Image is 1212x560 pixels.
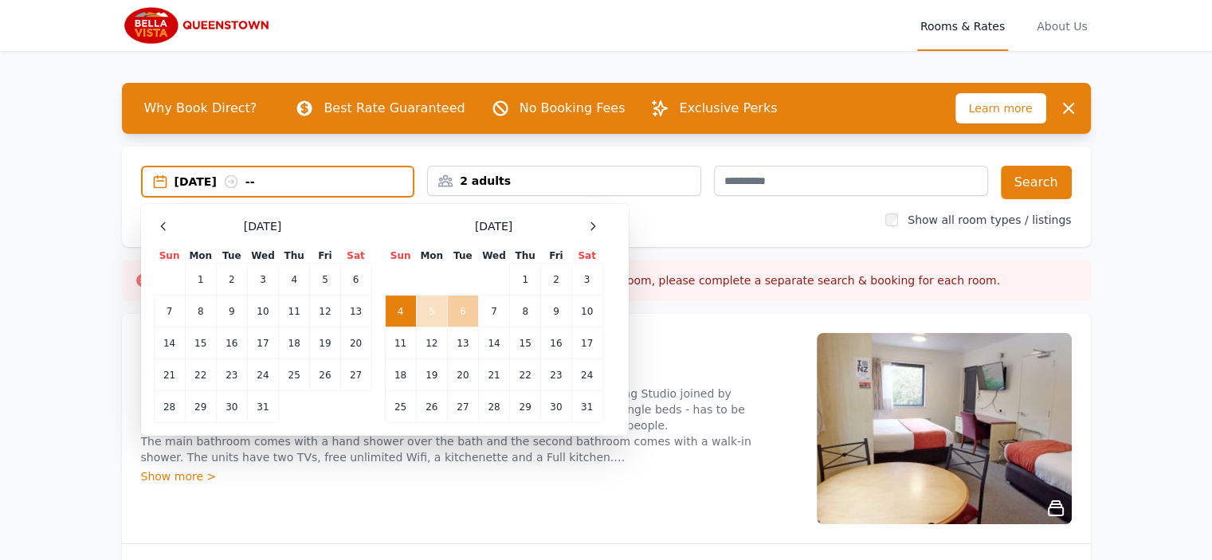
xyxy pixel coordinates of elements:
td: 20 [447,359,478,391]
div: [DATE] -- [175,174,414,190]
td: 28 [154,391,185,423]
td: 20 [340,327,371,359]
td: 3 [247,264,278,296]
th: Mon [416,249,447,264]
td: 16 [216,327,247,359]
th: Tue [447,249,478,264]
p: No Booking Fees [520,99,626,118]
td: 4 [385,296,416,327]
p: Exclusive Perks [679,99,777,118]
td: 24 [571,359,602,391]
th: Wed [478,249,509,264]
td: 26 [416,391,447,423]
label: Show all room types / listings [908,213,1071,226]
td: 10 [247,296,278,327]
td: 10 [571,296,602,327]
th: Sun [154,249,185,264]
th: Sat [340,249,371,264]
td: 25 [385,391,416,423]
button: Search [1001,166,1072,199]
div: Show more > [141,468,798,484]
td: 22 [185,359,216,391]
img: Bella Vista Queenstown [122,6,275,45]
span: [DATE] [244,218,281,234]
td: 4 [279,264,310,296]
td: 18 [279,327,310,359]
td: 24 [247,359,278,391]
td: 27 [447,391,478,423]
td: 14 [478,327,509,359]
td: 23 [216,359,247,391]
td: 8 [185,296,216,327]
th: Sun [385,249,416,264]
td: 21 [478,359,509,391]
td: 3 [571,264,602,296]
td: 6 [447,296,478,327]
td: 15 [185,327,216,359]
th: Fri [541,249,571,264]
td: 7 [154,296,185,327]
td: 25 [279,359,310,391]
span: [DATE] [475,218,512,234]
td: 14 [154,327,185,359]
td: 30 [216,391,247,423]
td: 17 [571,327,602,359]
td: 11 [385,327,416,359]
td: 16 [541,327,571,359]
td: 1 [510,264,541,296]
div: 2 adults [428,173,700,189]
th: Thu [510,249,541,264]
td: 22 [510,359,541,391]
td: 31 [247,391,278,423]
td: 13 [340,296,371,327]
td: 29 [185,391,216,423]
td: 6 [340,264,371,296]
td: 17 [247,327,278,359]
td: 2 [216,264,247,296]
th: Sat [571,249,602,264]
td: 2 [541,264,571,296]
td: 30 [541,391,571,423]
td: 5 [310,264,340,296]
td: 29 [510,391,541,423]
td: 18 [385,359,416,391]
td: 13 [447,327,478,359]
td: 8 [510,296,541,327]
th: Mon [185,249,216,264]
span: Learn more [955,93,1046,123]
th: Thu [279,249,310,264]
p: Best Rate Guaranteed [324,99,465,118]
td: 9 [541,296,571,327]
td: 11 [279,296,310,327]
td: 19 [310,327,340,359]
td: 28 [478,391,509,423]
td: 15 [510,327,541,359]
th: Wed [247,249,278,264]
td: 23 [541,359,571,391]
th: Fri [310,249,340,264]
td: 31 [571,391,602,423]
td: 9 [216,296,247,327]
td: 5 [416,296,447,327]
td: 19 [416,359,447,391]
td: 12 [310,296,340,327]
td: 12 [416,327,447,359]
td: 7 [478,296,509,327]
td: 1 [185,264,216,296]
td: 21 [154,359,185,391]
span: Why Book Direct? [131,92,270,124]
td: 26 [310,359,340,391]
td: 27 [340,359,371,391]
th: Tue [216,249,247,264]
